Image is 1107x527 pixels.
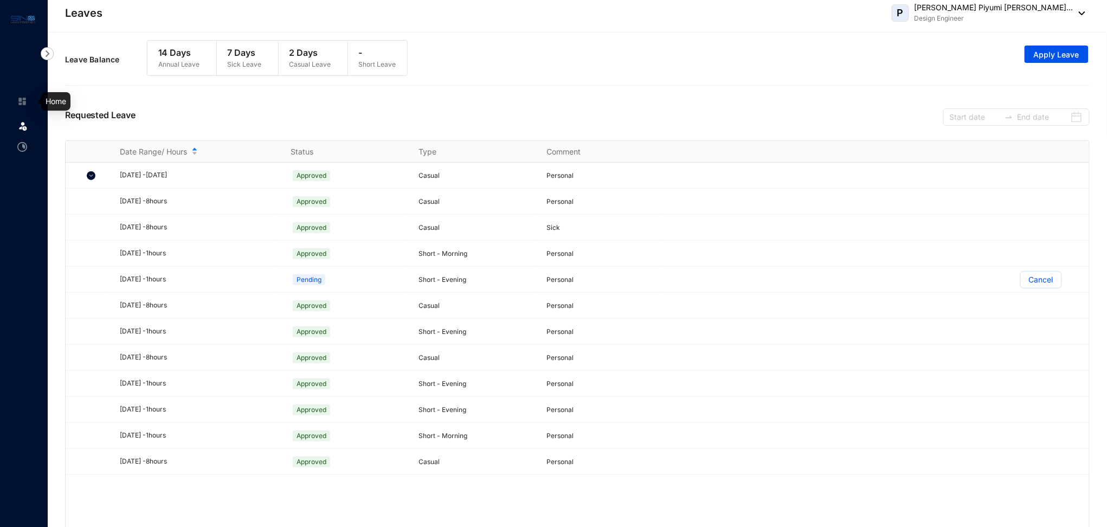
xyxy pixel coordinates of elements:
div: [DATE] - 1 hours [120,378,278,389]
span: Approved [293,248,330,259]
div: [DATE] - 8 hours [120,457,278,467]
div: [DATE] - 1 hours [120,274,278,285]
span: Personal [547,301,574,310]
p: Short - Evening [419,378,533,389]
th: Type [406,141,533,163]
div: [DATE] - 1 hours [120,248,278,259]
p: Sick Leave [228,59,262,70]
span: Approved [293,196,330,207]
p: 2 Days [289,46,331,59]
p: Design Engineer [915,13,1073,24]
p: Requested Leave [65,108,136,126]
span: Personal [547,406,574,414]
img: leave.99b8a76c7fa76a53782d.svg [17,120,28,131]
span: to [1005,113,1013,121]
img: chevron-down.5dccb45ca3e6429452e9960b4a33955c.svg [87,171,95,180]
th: Comment [534,141,662,163]
img: home-unselected.a29eae3204392db15eaf.svg [17,97,27,106]
p: Short - Evening [419,404,533,415]
img: logo [11,13,35,25]
p: Short - Evening [419,326,533,337]
p: 14 Days [158,46,200,59]
p: Short Leave [359,59,396,70]
p: Leaves [65,5,102,21]
p: [PERSON_NAME] Piyumi [PERSON_NAME]... [915,2,1073,13]
p: Casual Leave [289,59,331,70]
span: Approved [293,352,330,363]
div: [DATE] - [DATE] [120,170,278,181]
p: Casual [419,222,533,233]
p: Casual [419,457,533,467]
span: Apply Leave [1034,49,1079,60]
div: [DATE] - 1 hours [120,430,278,441]
img: nav-icon-right.af6afadce00d159da59955279c43614e.svg [41,47,54,60]
div: [DATE] - 1 hours [120,404,278,415]
div: [DATE] - 8 hours [120,300,278,311]
span: Approved [293,300,330,311]
p: - [359,46,396,59]
div: [DATE] - 8 hours [120,222,278,233]
p: Short - Morning [419,248,533,259]
img: time-attendance-unselected.8aad090b53826881fffb.svg [17,142,27,152]
span: Personal [547,380,574,388]
span: P [897,8,904,18]
li: Time Attendance [9,136,35,158]
span: Approved [293,430,330,441]
span: Personal [547,197,574,205]
p: Short - Morning [419,430,533,441]
input: Start date [950,111,1000,123]
span: Personal [547,458,574,466]
span: Pending [293,274,325,285]
input: End date [1018,111,1068,123]
div: [DATE] - 1 hours [120,326,278,337]
span: Approved [293,457,330,467]
span: Approved [293,222,330,233]
span: Approved [293,404,330,415]
span: Personal [547,327,574,336]
span: Approved [293,378,330,389]
p: Casual [419,352,533,363]
span: Approved [293,170,330,181]
span: Personal [547,275,574,284]
span: Approved [293,326,330,337]
p: Cancel [1029,272,1053,288]
span: Personal [547,171,574,179]
p: 7 Days [228,46,262,59]
th: Status [278,141,406,163]
span: swap-right [1005,113,1013,121]
p: Casual [419,300,533,311]
span: Date Range/ Hours [120,146,187,157]
span: Personal [547,249,574,258]
img: dropdown-black.8e83cc76930a90b1a4fdb6d089b7bf3a.svg [1073,11,1085,15]
p: Casual [419,170,533,181]
li: Home [9,91,35,112]
div: [DATE] - 8 hours [120,196,278,207]
p: Annual Leave [158,59,200,70]
div: [DATE] - 8 hours [120,352,278,363]
span: Sick [547,223,561,232]
p: Leave Balance [65,54,147,65]
p: Casual [419,196,533,207]
button: Apply Leave [1025,46,1089,63]
span: Personal [547,432,574,440]
span: Personal [547,354,574,362]
p: Short - Evening [419,274,533,285]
